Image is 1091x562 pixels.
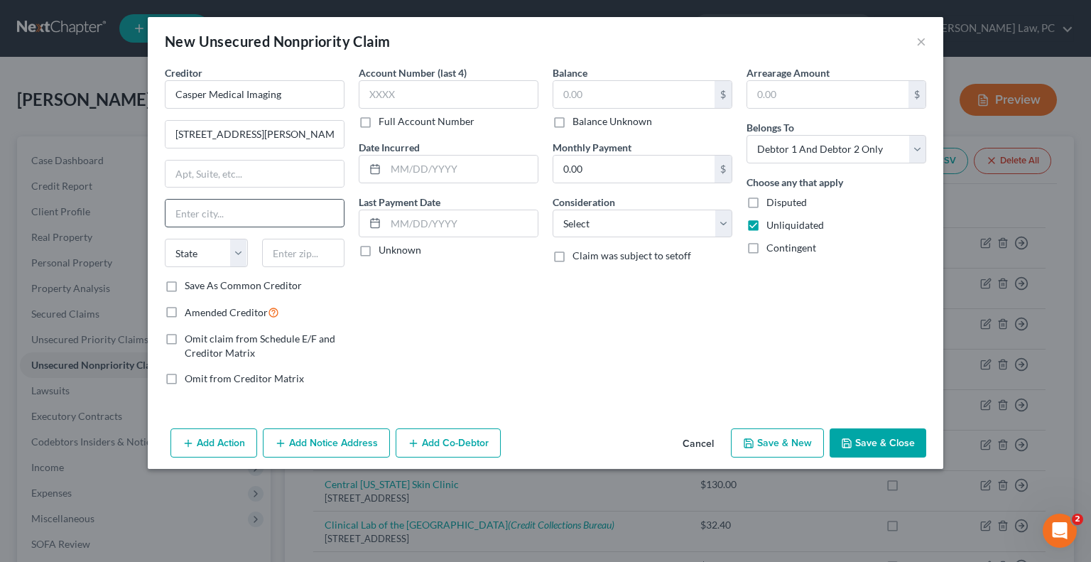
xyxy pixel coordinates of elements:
label: Unknown [379,243,421,257]
label: Balance Unknown [572,114,652,129]
label: Save As Common Creditor [185,279,302,293]
input: 0.00 [747,81,908,108]
button: Save & New [731,428,824,458]
span: Amended Creditor [185,306,268,318]
input: 0.00 [553,156,715,183]
label: Account Number (last 4) [359,65,467,80]
input: Enter address... [165,121,344,148]
span: Disputed [766,196,807,208]
input: MM/DD/YYYY [386,210,538,237]
button: Add Notice Address [263,428,390,458]
label: Choose any that apply [747,175,843,190]
span: 2 [1072,514,1083,525]
input: XXXX [359,80,538,109]
button: Add Co-Debtor [396,428,501,458]
span: Omit claim from Schedule E/F and Creditor Matrix [185,333,335,359]
span: Creditor [165,67,202,79]
span: Claim was subject to setoff [572,249,691,261]
button: Save & Close [830,428,926,458]
button: × [916,33,926,50]
input: Apt, Suite, etc... [165,161,344,188]
div: New Unsecured Nonpriority Claim [165,31,390,51]
label: Date Incurred [359,140,420,155]
span: Contingent [766,242,816,254]
iframe: Intercom live chat [1043,514,1077,548]
button: Add Action [170,428,257,458]
span: Belongs To [747,121,794,134]
label: Full Account Number [379,114,474,129]
span: Unliquidated [766,219,824,231]
label: Consideration [553,195,615,210]
label: Monthly Payment [553,140,631,155]
input: Search creditor by name... [165,80,344,109]
input: Enter city... [165,200,344,227]
div: $ [715,156,732,183]
span: Omit from Creditor Matrix [185,372,304,384]
div: $ [908,81,926,108]
div: $ [715,81,732,108]
label: Last Payment Date [359,195,440,210]
button: Cancel [671,430,725,458]
label: Balance [553,65,587,80]
input: 0.00 [553,81,715,108]
input: Enter zip... [262,239,345,267]
input: MM/DD/YYYY [386,156,538,183]
label: Arrearage Amount [747,65,830,80]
